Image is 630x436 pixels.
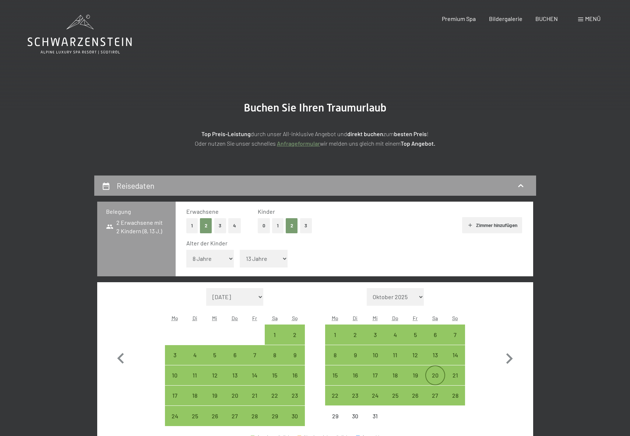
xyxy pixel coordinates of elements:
div: Tue Dec 23 2025 [345,386,365,405]
div: 3 [366,332,384,350]
div: Anreise möglich [445,386,465,405]
div: Tue Nov 11 2025 [185,365,205,385]
button: 3 [300,218,312,233]
div: Anreise möglich [265,345,285,365]
div: Anreise möglich [405,345,425,365]
div: Anreise möglich [165,345,185,365]
div: Mon Nov 03 2025 [165,345,185,365]
div: 1 [265,332,284,350]
div: Anreise möglich [245,365,265,385]
div: Anreise nicht möglich [365,406,385,426]
div: 7 [446,332,464,350]
p: durch unser All-inklusive Angebot und zum ! Oder nutzen Sie unser schnelles wir melden uns gleich... [131,129,499,148]
div: 24 [166,413,184,432]
span: Erwachsene [186,208,219,215]
div: Fri Nov 14 2025 [245,365,265,385]
abbr: Sonntag [452,315,458,321]
div: 20 [426,372,444,391]
div: Anreise möglich [385,365,405,385]
div: Anreise möglich [365,325,385,344]
div: 23 [285,393,304,411]
div: Anreise möglich [405,325,425,344]
div: 14 [246,372,264,391]
span: Menü [585,15,601,22]
div: Fri Dec 12 2025 [405,345,425,365]
div: Anreise nicht möglich [345,406,365,426]
button: 1 [186,218,198,233]
h3: Belegung [106,208,167,216]
div: Anreise möglich [445,325,465,344]
div: 5 [406,332,424,350]
div: 26 [406,393,424,411]
button: 2 [200,218,212,233]
div: 15 [326,372,344,391]
abbr: Freitag [413,315,418,321]
div: Fri Dec 26 2025 [405,386,425,405]
div: Anreise möglich [225,365,245,385]
div: Sat Nov 22 2025 [265,386,285,405]
button: Zimmer hinzufügen [462,217,522,233]
div: Wed Nov 26 2025 [205,406,225,426]
div: Sat Dec 06 2025 [425,325,445,344]
abbr: Sonntag [292,315,298,321]
div: Thu Nov 13 2025 [225,365,245,385]
abbr: Dienstag [193,315,197,321]
div: 22 [326,393,344,411]
div: Anreise möglich [205,406,225,426]
div: Anreise möglich [385,345,405,365]
div: 8 [326,352,344,371]
div: Anreise möglich [165,365,185,385]
div: 5 [205,352,224,371]
button: 0 [258,218,270,233]
div: Sat Dec 20 2025 [425,365,445,385]
div: 17 [366,372,384,391]
abbr: Dienstag [353,315,358,321]
div: Fri Nov 21 2025 [245,386,265,405]
div: Wed Dec 24 2025 [365,386,385,405]
div: Sun Dec 21 2025 [445,365,465,385]
div: Sun Nov 02 2025 [285,325,305,344]
div: 29 [326,413,344,432]
div: Anreise möglich [185,406,205,426]
div: Thu Nov 27 2025 [225,406,245,426]
abbr: Samstag [432,315,438,321]
div: Fri Dec 19 2025 [405,365,425,385]
div: Thu Dec 11 2025 [385,345,405,365]
div: 20 [226,393,244,411]
div: Anreise möglich [165,406,185,426]
div: Anreise möglich [185,345,205,365]
div: Tue Nov 25 2025 [185,406,205,426]
div: Anreise möglich [425,365,445,385]
a: Bildergalerie [489,15,522,22]
div: Anreise möglich [385,386,405,405]
div: 13 [226,372,244,391]
div: Sat Nov 15 2025 [265,365,285,385]
div: 21 [246,393,264,411]
span: Buchen Sie Ihren Traumurlaub [244,101,387,114]
div: Anreise möglich [265,406,285,426]
div: Anreise möglich [325,365,345,385]
div: Mon Dec 08 2025 [325,345,345,365]
div: Tue Dec 16 2025 [345,365,365,385]
div: 12 [205,372,224,391]
div: Anreise möglich [325,325,345,344]
div: Anreise möglich [365,365,385,385]
div: Anreise möglich [405,386,425,405]
div: Sat Nov 08 2025 [265,345,285,365]
button: 3 [214,218,226,233]
div: Anreise möglich [285,365,305,385]
div: 26 [205,413,224,432]
strong: direkt buchen [347,130,383,137]
div: Sun Nov 16 2025 [285,365,305,385]
div: Mon Dec 22 2025 [325,386,345,405]
div: Anreise möglich [245,345,265,365]
div: Tue Dec 09 2025 [345,345,365,365]
div: Anreise möglich [365,345,385,365]
div: Wed Dec 31 2025 [365,406,385,426]
div: Wed Nov 12 2025 [205,365,225,385]
abbr: Mittwoch [212,315,217,321]
div: Alter der Kinder [186,239,517,247]
div: Mon Dec 15 2025 [325,365,345,385]
div: 22 [265,393,284,411]
div: Anreise möglich [425,345,445,365]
